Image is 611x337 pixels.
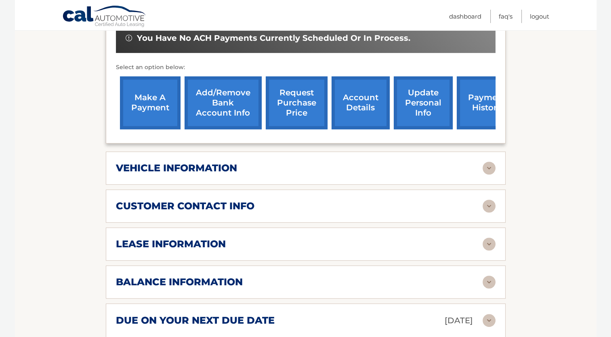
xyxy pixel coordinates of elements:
[530,10,549,23] a: Logout
[116,238,226,250] h2: lease information
[185,76,262,129] a: Add/Remove bank account info
[483,276,496,289] img: accordion-rest.svg
[116,200,254,212] h2: customer contact info
[445,314,473,328] p: [DATE]
[483,314,496,327] img: accordion-rest.svg
[483,162,496,175] img: accordion-rest.svg
[62,5,147,29] a: Cal Automotive
[499,10,512,23] a: FAQ's
[137,33,410,43] span: You have no ACH payments currently scheduled or in process.
[332,76,390,129] a: account details
[483,200,496,213] img: accordion-rest.svg
[394,76,453,129] a: update personal info
[116,314,275,326] h2: due on your next due date
[457,76,517,129] a: payment history
[449,10,481,23] a: Dashboard
[116,63,496,72] p: Select an option below:
[120,76,181,129] a: make a payment
[116,162,237,174] h2: vehicle information
[126,35,132,41] img: alert-white.svg
[266,76,328,129] a: request purchase price
[483,238,496,251] img: accordion-rest.svg
[116,276,243,288] h2: balance information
